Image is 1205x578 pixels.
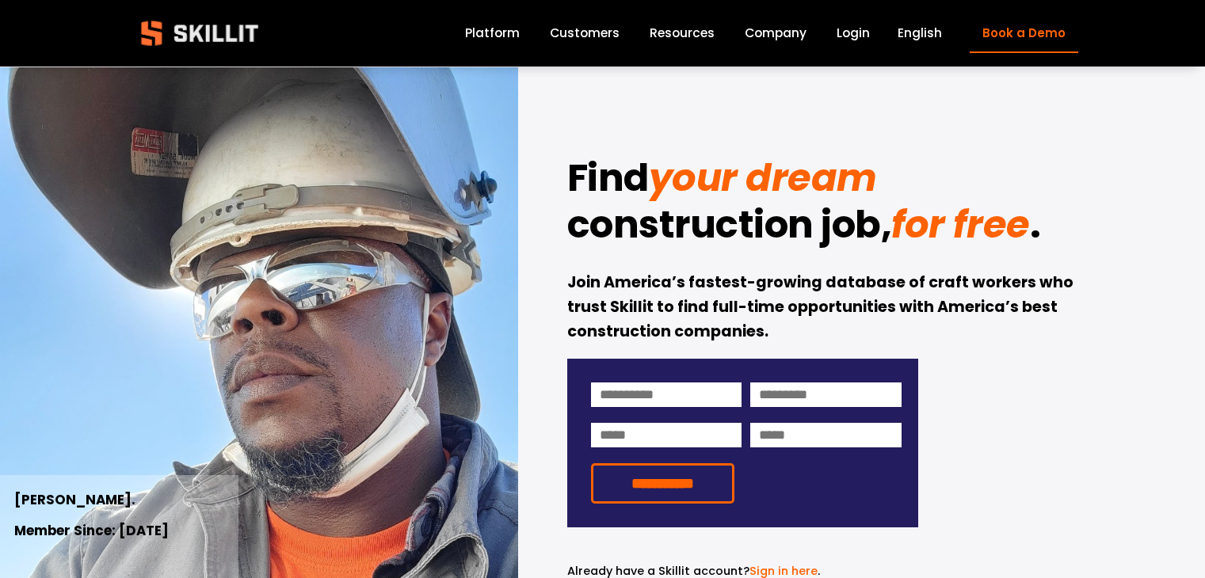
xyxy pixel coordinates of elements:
strong: construction job, [567,198,892,251]
strong: . [1030,198,1041,251]
img: Skillit [128,10,272,57]
a: folder dropdown [650,23,715,44]
strong: [PERSON_NAME]. [14,490,135,509]
a: Login [837,23,870,44]
a: Platform [465,23,520,44]
a: Book a Demo [970,14,1077,53]
em: for free [891,198,1029,251]
a: Company [745,23,807,44]
div: language picker [898,23,942,44]
strong: Member Since: [DATE] [14,521,169,540]
a: Customers [550,23,620,44]
span: Resources [650,24,715,42]
span: English [898,24,942,42]
strong: Join America’s fastest-growing database of craft workers who trust Skillit to find full-time oppo... [567,272,1077,341]
strong: Find [567,151,649,204]
em: your dream [649,151,877,204]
